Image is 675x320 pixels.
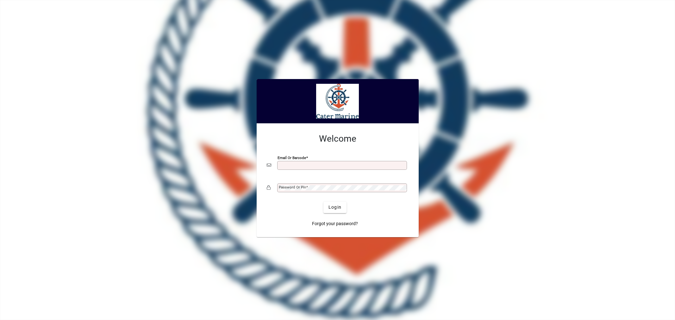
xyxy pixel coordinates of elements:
[323,202,347,213] button: Login
[279,185,306,189] mat-label: Password or Pin
[267,133,409,144] h2: Welcome
[328,204,341,211] span: Login
[312,220,358,227] span: Forgot your password?
[278,155,306,160] mat-label: Email or Barcode
[309,218,360,230] a: Forgot your password?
